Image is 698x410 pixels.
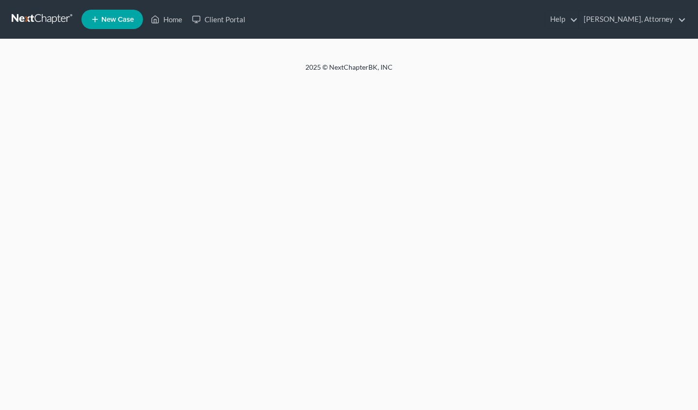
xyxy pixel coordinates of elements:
a: [PERSON_NAME], Attorney [579,11,686,28]
new-legal-case-button: New Case [81,10,143,29]
a: Home [146,11,187,28]
div: 2025 © NextChapterBK, INC [73,62,625,80]
a: Help [545,11,578,28]
a: Client Portal [187,11,250,28]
